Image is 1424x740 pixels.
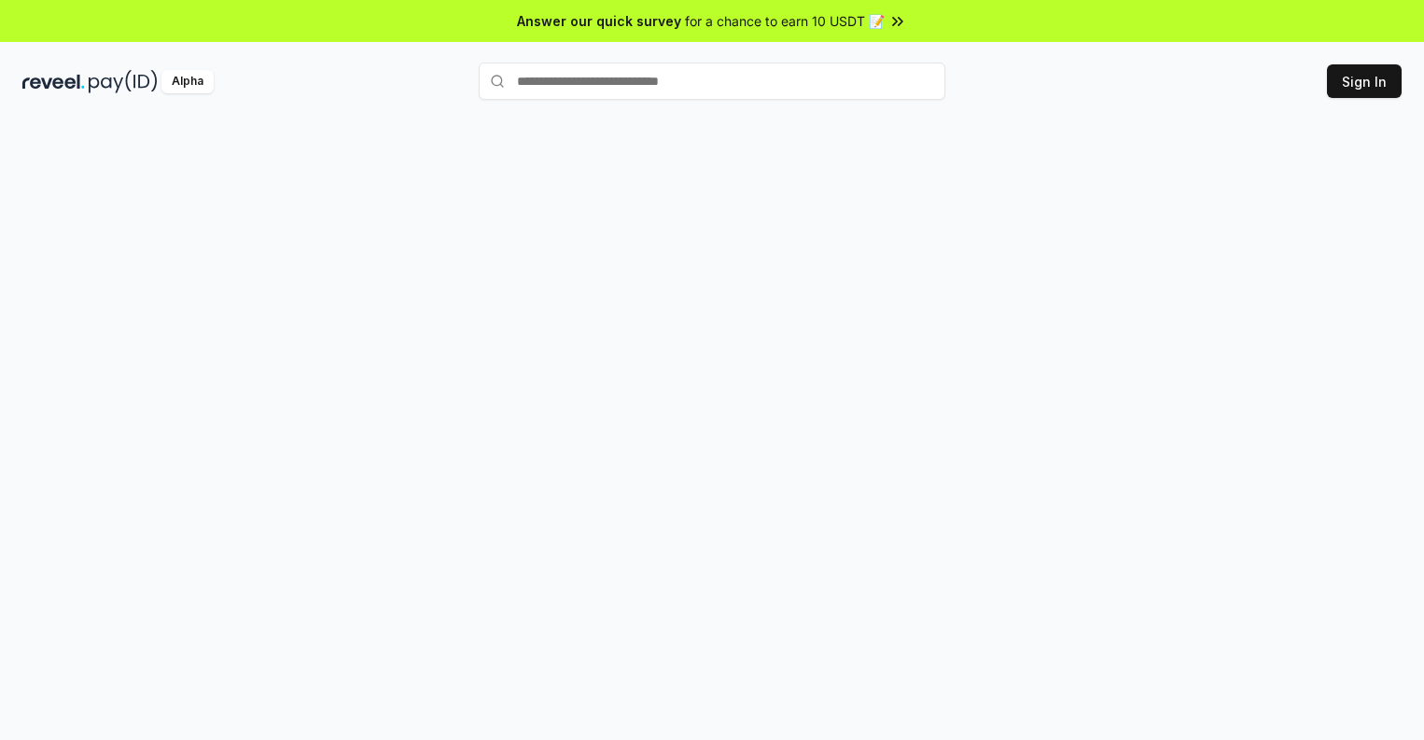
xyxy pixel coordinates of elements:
[89,70,158,93] img: pay_id
[161,70,214,93] div: Alpha
[517,11,681,31] span: Answer our quick survey
[22,70,85,93] img: reveel_dark
[685,11,885,31] span: for a chance to earn 10 USDT 📝
[1327,64,1402,98] button: Sign In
